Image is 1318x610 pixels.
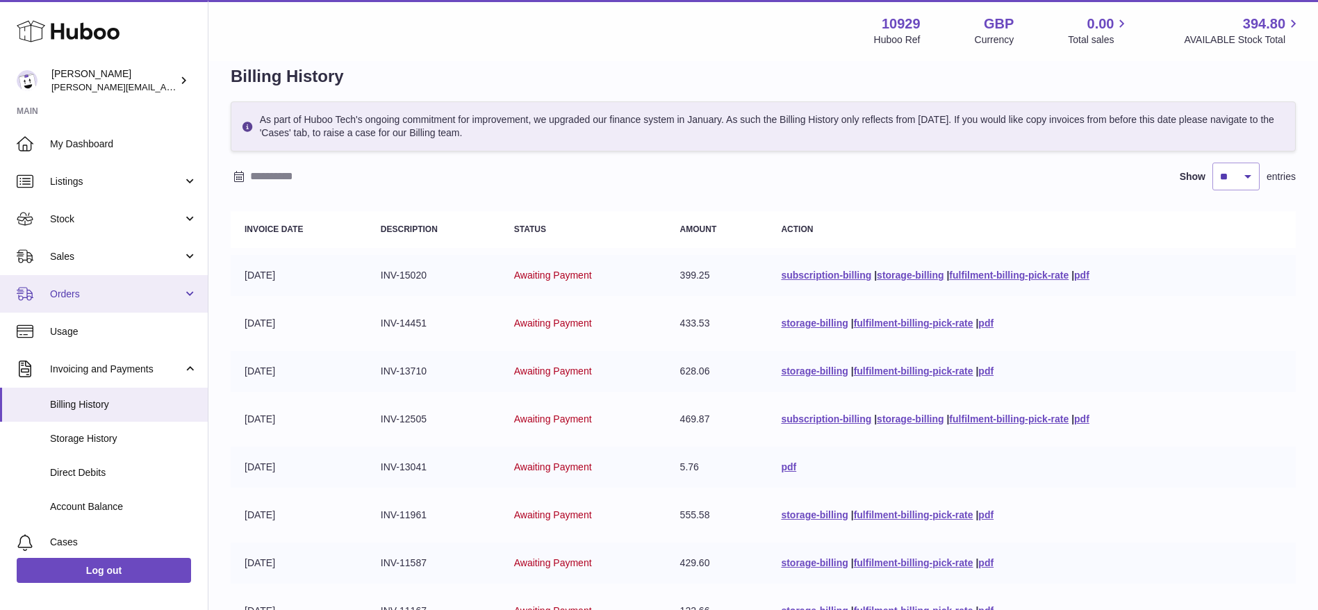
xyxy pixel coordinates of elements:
[851,557,854,568] span: |
[231,495,367,536] td: [DATE]
[51,67,176,94] div: [PERSON_NAME]
[781,365,848,377] a: storage-billing
[514,270,592,281] span: Awaiting Payment
[1068,15,1130,47] a: 0.00 Total sales
[874,270,877,281] span: |
[984,15,1014,33] strong: GBP
[854,318,973,329] a: fulfilment-billing-pick-rate
[666,351,768,392] td: 628.06
[50,432,197,445] span: Storage History
[17,558,191,583] a: Log out
[1243,15,1285,33] span: 394.80
[781,509,848,520] a: storage-billing
[367,351,500,392] td: INV-13710
[666,399,768,440] td: 469.87
[666,447,768,488] td: 5.76
[975,33,1014,47] div: Currency
[50,175,183,188] span: Listings
[50,536,197,549] span: Cases
[978,557,994,568] a: pdf
[874,413,877,424] span: |
[514,413,592,424] span: Awaiting Payment
[1087,15,1114,33] span: 0.00
[231,303,367,344] td: [DATE]
[514,365,592,377] span: Awaiting Payment
[50,398,197,411] span: Billing History
[514,509,592,520] span: Awaiting Payment
[231,399,367,440] td: [DATE]
[1184,33,1301,47] span: AVAILABLE Stock Total
[978,365,994,377] a: pdf
[381,224,438,234] strong: Description
[854,509,973,520] a: fulfilment-billing-pick-rate
[50,138,197,151] span: My Dashboard
[367,495,500,536] td: INV-11961
[514,318,592,329] span: Awaiting Payment
[367,543,500,584] td: INV-11587
[367,303,500,344] td: INV-14451
[1071,413,1074,424] span: |
[851,509,854,520] span: |
[514,557,592,568] span: Awaiting Payment
[781,461,796,472] a: pdf
[1074,413,1089,424] a: pdf
[975,557,978,568] span: |
[231,447,367,488] td: [DATE]
[231,101,1296,151] div: As part of Huboo Tech's ongoing commitment for improvement, we upgraded our finance system in Jan...
[946,270,949,281] span: |
[1184,15,1301,47] a: 394.80 AVAILABLE Stock Total
[851,318,854,329] span: |
[231,255,367,296] td: [DATE]
[17,70,38,91] img: thomas@otesports.co.uk
[781,557,848,568] a: storage-billing
[882,15,921,33] strong: 10929
[367,255,500,296] td: INV-15020
[50,250,183,263] span: Sales
[50,363,183,376] span: Invoicing and Payments
[781,413,871,424] a: subscription-billing
[877,413,944,424] a: storage-billing
[666,543,768,584] td: 429.60
[231,543,367,584] td: [DATE]
[781,270,871,281] a: subscription-billing
[946,413,949,424] span: |
[1180,170,1205,183] label: Show
[975,365,978,377] span: |
[854,365,973,377] a: fulfilment-billing-pick-rate
[50,500,197,513] span: Account Balance
[50,466,197,479] span: Direct Debits
[51,81,279,92] span: [PERSON_NAME][EMAIL_ADDRESS][DOMAIN_NAME]
[231,65,1296,88] h1: Billing History
[978,509,994,520] a: pdf
[666,303,768,344] td: 433.53
[666,495,768,536] td: 555.58
[781,318,848,329] a: storage-billing
[514,461,592,472] span: Awaiting Payment
[874,33,921,47] div: Huboo Ref
[245,224,303,234] strong: Invoice Date
[50,213,183,226] span: Stock
[975,509,978,520] span: |
[851,365,854,377] span: |
[367,399,500,440] td: INV-12505
[949,270,1069,281] a: fulfilment-billing-pick-rate
[1071,270,1074,281] span: |
[680,224,717,234] strong: Amount
[1267,170,1296,183] span: entries
[854,557,973,568] a: fulfilment-billing-pick-rate
[514,224,546,234] strong: Status
[50,288,183,301] span: Orders
[50,325,197,338] span: Usage
[949,413,1069,424] a: fulfilment-billing-pick-rate
[666,255,768,296] td: 399.25
[978,318,994,329] a: pdf
[231,351,367,392] td: [DATE]
[781,224,813,234] strong: Action
[1068,33,1130,47] span: Total sales
[367,447,500,488] td: INV-13041
[975,318,978,329] span: |
[877,270,944,281] a: storage-billing
[1074,270,1089,281] a: pdf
